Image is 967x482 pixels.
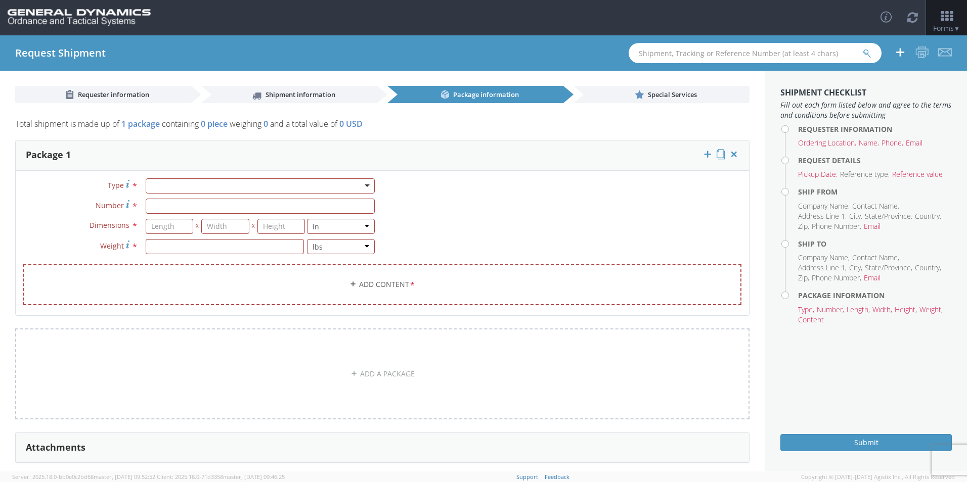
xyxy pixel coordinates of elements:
a: Add Content [23,264,741,305]
p: Total shipment is made up of containing weighing and a total value of [15,118,750,135]
li: Company Name [798,253,850,263]
li: Width [872,305,892,315]
a: Support [516,473,538,480]
span: X [249,219,257,234]
h3: Attachments [26,443,85,453]
a: Package information [387,86,563,103]
span: master, [DATE] 09:46:25 [223,473,285,480]
h4: Requester Information [798,125,952,133]
li: Address Line 1 [798,263,847,273]
li: Pickup Date [798,169,838,179]
li: Phone Number [812,221,861,231]
li: Content [798,315,824,325]
span: 0 piece [201,118,228,129]
li: Email [864,273,881,283]
li: Country [915,263,941,273]
span: Weight [100,241,124,251]
span: Special Services [648,90,697,99]
li: Type [798,305,814,315]
li: Country [915,211,941,221]
li: Zip [798,273,809,283]
a: Special Services [574,86,750,103]
span: 1 package [121,118,160,129]
li: Reference type [840,169,890,179]
img: gd-ots-0c3321f2eb4c994f95cb.png [8,9,151,26]
span: Dimensions [90,220,129,230]
li: Phone Number [812,273,861,283]
li: Zip [798,221,809,231]
h4: Ship To [798,240,952,248]
li: Weight [919,305,943,315]
a: Feedback [545,473,569,480]
span: 0 USD [339,118,363,129]
h4: Ship From [798,188,952,196]
h4: Request Details [798,157,952,164]
li: Reference value [892,169,943,179]
span: Copyright © [DATE]-[DATE] Agistix Inc., All Rights Reserved [801,473,955,481]
h3: Package 1 [26,150,71,160]
li: Contact Name [852,201,899,211]
span: ▼ [954,24,960,33]
input: Shipment, Tracking or Reference Number (at least 4 chars) [629,43,882,63]
a: ADD A PACKAGE [15,328,750,419]
li: Height [895,305,917,315]
span: master, [DATE] 09:52:52 [94,473,155,480]
li: Number [817,305,844,315]
button: Submit [780,434,952,451]
li: Company Name [798,201,850,211]
input: Height [257,219,305,234]
span: Client: 2025.18.0-71d3358 [157,473,285,480]
h3: Shipment Checklist [780,88,952,98]
a: Shipment information [201,86,377,103]
li: Ordering Location [798,138,856,148]
span: X [193,219,201,234]
li: State/Province [865,263,912,273]
li: State/Province [865,211,912,221]
span: Type [108,180,124,190]
span: Forms [933,23,960,33]
span: Shipment information [266,90,335,99]
span: Number [96,201,124,210]
span: Server: 2025.18.0-bb0e0c2bd68 [12,473,155,480]
span: 0 [263,118,268,129]
li: City [849,263,862,273]
li: Email [906,138,922,148]
input: Length [146,219,194,234]
li: Contact Name [852,253,899,263]
span: Fill out each form listed below and agree to the terms and conditions before submitting [780,100,952,120]
li: Email [864,221,881,231]
li: Phone [882,138,903,148]
li: Length [847,305,870,315]
h4: Package Information [798,292,952,299]
a: Requester information [15,86,191,103]
input: Width [201,219,249,234]
span: Package information [453,90,519,99]
li: Name [859,138,879,148]
h4: Request Shipment [15,47,106,59]
span: Requester information [78,90,149,99]
li: Address Line 1 [798,211,847,221]
li: City [849,211,862,221]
